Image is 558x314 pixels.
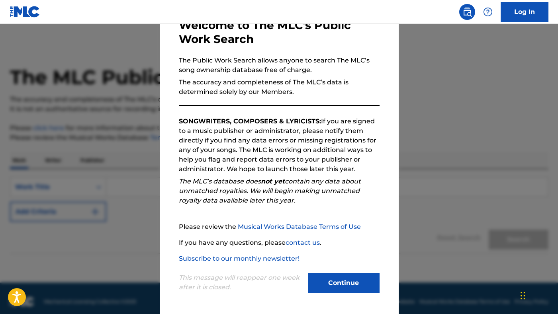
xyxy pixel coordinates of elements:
img: help [483,7,493,17]
a: contact us [286,239,320,246]
a: Public Search [459,4,475,20]
p: This message will reappear one week after it is closed. [179,273,303,292]
em: The MLC’s database does contain any data about unmatched royalties. We will begin making unmatche... [179,177,361,204]
img: MLC Logo [10,6,40,18]
p: The accuracy and completeness of The MLC’s data is determined solely by our Members. [179,78,380,97]
a: Musical Works Database Terms of Use [238,223,361,230]
button: Continue [308,273,380,293]
p: If you have any questions, please . [179,238,380,248]
p: The Public Work Search allows anyone to search The MLC’s song ownership database free of charge. [179,56,380,75]
h3: Welcome to The MLC's Public Work Search [179,18,380,46]
a: Subscribe to our monthly newsletter! [179,255,300,262]
div: Drag [521,284,525,308]
strong: not yet [261,177,285,185]
p: If you are signed to a music publisher or administrator, please notify them directly if you find ... [179,117,380,174]
div: Help [480,4,496,20]
strong: SONGWRITERS, COMPOSERS & LYRICISTS: [179,117,321,125]
a: Log In [501,2,548,22]
p: Please review the [179,222,380,232]
iframe: Chat Widget [518,276,558,314]
img: search [462,7,472,17]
